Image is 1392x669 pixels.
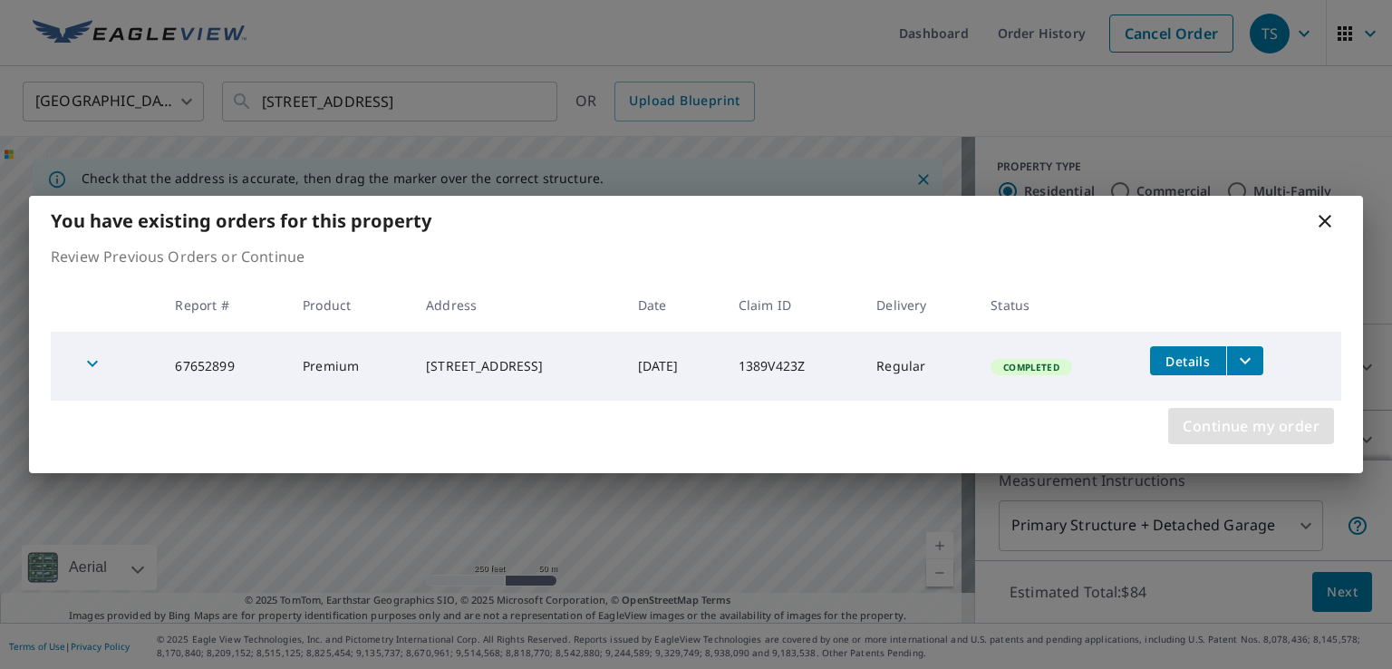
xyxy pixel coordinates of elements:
td: 1389V423Z [724,332,862,401]
td: Regular [862,332,976,401]
th: Product [288,278,411,332]
th: Status [976,278,1136,332]
button: detailsBtn-67652899 [1150,346,1226,375]
td: 67652899 [160,332,288,401]
span: Details [1161,353,1215,370]
button: Continue my order [1168,408,1334,444]
b: You have existing orders for this property [51,208,431,233]
th: Delivery [862,278,976,332]
th: Address [411,278,623,332]
td: [DATE] [623,332,724,401]
th: Report # [160,278,288,332]
td: Premium [288,332,411,401]
div: [STREET_ADDRESS] [426,357,608,375]
span: Continue my order [1183,413,1319,439]
button: filesDropdownBtn-67652899 [1226,346,1263,375]
span: Completed [992,361,1069,373]
p: Review Previous Orders or Continue [51,246,1341,267]
th: Date [623,278,724,332]
th: Claim ID [724,278,862,332]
